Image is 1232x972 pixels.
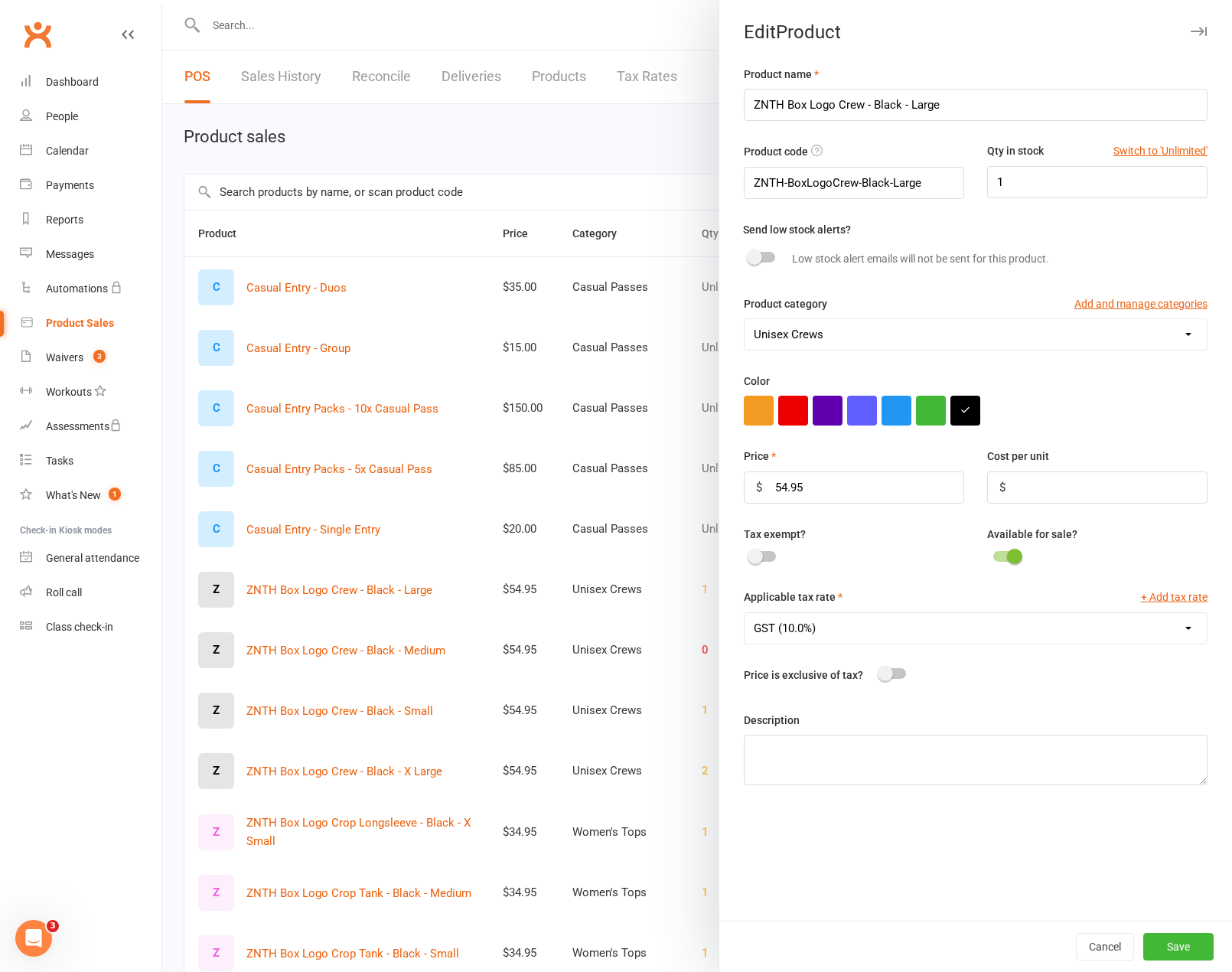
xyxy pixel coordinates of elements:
[1113,142,1208,159] button: Switch to 'Unlimited'
[18,15,57,54] a: Clubworx
[20,306,161,341] a: Product Sales
[20,99,161,134] a: People
[20,341,161,375] a: Waivers 3
[744,526,806,543] label: Tax exempt?
[46,76,99,88] div: Dashboard
[20,409,161,444] a: Assessments
[109,488,121,501] span: 1
[743,221,851,238] label: Send low stock alerts?
[46,420,122,432] div: Assessments
[15,920,52,957] iframe: Intercom live chat
[20,168,161,203] a: Payments
[744,143,808,160] label: Product code
[20,444,161,478] a: Tasks
[987,526,1077,543] label: Available for sale?
[20,478,161,513] a: What's New1
[1074,295,1208,312] button: Add and manage categories
[744,589,843,605] label: Applicable tax rate
[46,179,94,191] div: Payments
[792,250,1049,267] label: Low stock alert emails will not be sent for this product.
[46,621,113,633] div: Class check-in
[1141,589,1208,605] button: + Add tax rate
[46,317,114,329] div: Product Sales
[744,712,800,729] label: Description
[46,145,89,157] div: Calendar
[20,203,161,237] a: Reports
[987,448,1049,465] label: Cost per unit
[1143,933,1214,961] button: Save
[20,375,161,409] a: Workouts
[20,610,161,644] a: Class kiosk mode
[744,373,770,390] label: Color
[744,448,776,465] label: Price
[987,142,1044,159] label: Qty in stock
[46,552,139,564] div: General attendance
[47,920,59,932] span: 3
[20,541,161,576] a: General attendance kiosk mode
[46,489,101,501] div: What's New
[46,455,73,467] div: Tasks
[93,350,106,363] span: 3
[20,65,161,99] a: Dashboard
[46,248,94,260] div: Messages
[20,576,161,610] a: Roll call
[744,295,827,312] label: Product category
[999,478,1005,497] div: $
[744,667,863,683] label: Price is exclusive of tax?
[20,134,161,168] a: Calendar
[756,478,762,497] div: $
[46,351,83,364] div: Waivers
[46,110,78,122] div: People
[46,282,108,295] div: Automations
[46,214,83,226] div: Reports
[20,237,161,272] a: Messages
[719,21,1232,43] div: Edit Product
[1076,933,1134,961] button: Cancel
[46,586,82,599] div: Roll call
[20,272,161,306] a: Automations
[46,386,92,398] div: Workouts
[744,66,819,83] label: Product name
